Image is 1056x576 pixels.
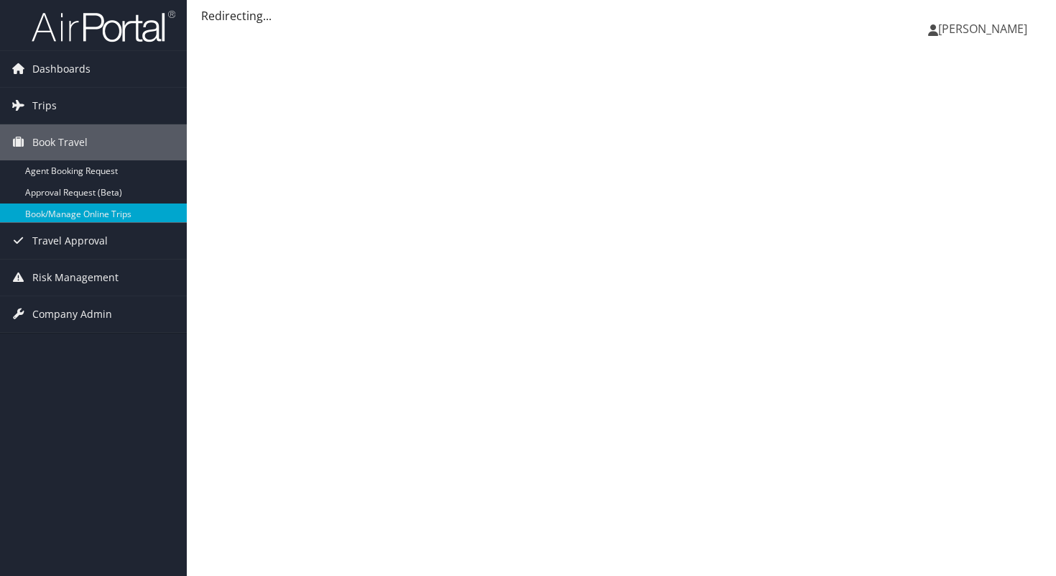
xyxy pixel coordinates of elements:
span: Risk Management [32,260,119,296]
span: Travel Approval [32,223,108,259]
div: Redirecting... [201,7,1042,24]
span: Trips [32,88,57,124]
span: Company Admin [32,296,112,332]
span: Book Travel [32,124,88,160]
a: [PERSON_NAME] [928,7,1042,50]
img: airportal-logo.png [32,9,175,43]
span: Dashboards [32,51,91,87]
span: [PERSON_NAME] [938,21,1027,37]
